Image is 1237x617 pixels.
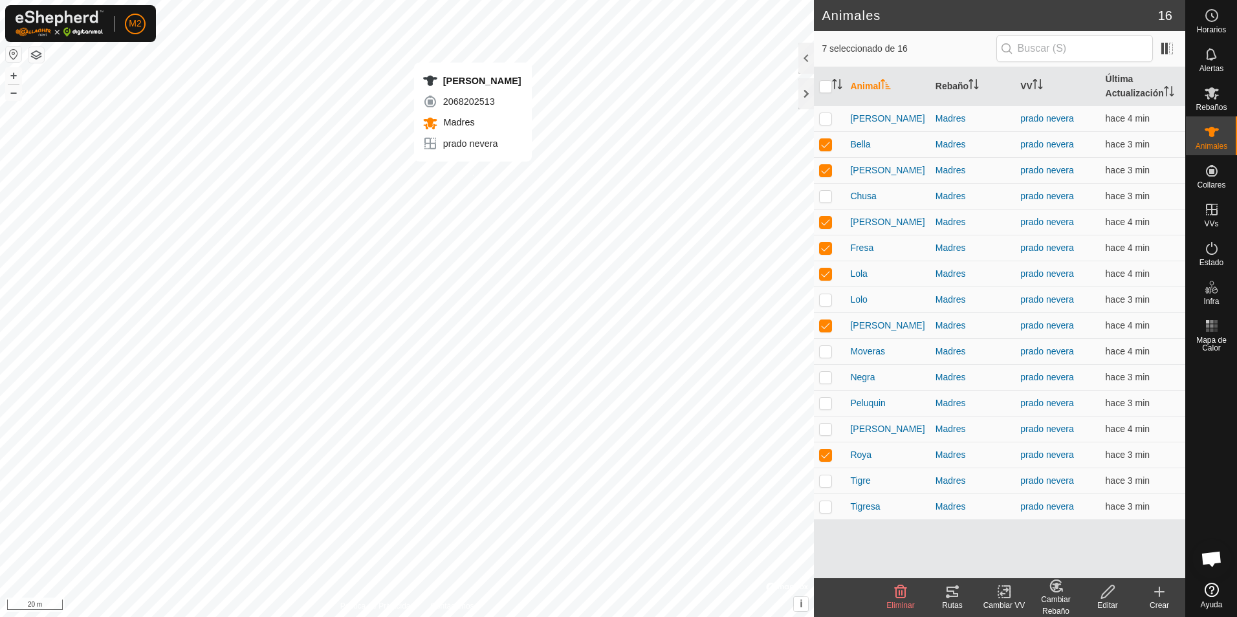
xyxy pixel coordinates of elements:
span: [PERSON_NAME] [850,319,925,332]
span: 27 sept 2025, 16:45 [1106,398,1150,408]
span: 27 sept 2025, 16:45 [1106,294,1150,305]
a: prado nevera [1020,372,1074,382]
div: Cambiar VV [978,600,1030,611]
a: prado nevera [1020,449,1074,460]
span: Bella [850,138,870,151]
div: Rutas [926,600,978,611]
div: Madres [936,189,1010,203]
a: Ayuda [1186,578,1237,614]
div: Madres [936,396,1010,410]
span: 27 sept 2025, 16:45 [1106,217,1150,227]
span: Collares [1197,181,1225,189]
p-sorticon: Activar para ordenar [832,81,842,91]
span: [PERSON_NAME] [850,164,925,177]
span: 27 sept 2025, 16:45 [1106,139,1150,149]
div: Madres [936,215,1010,229]
p-sorticon: Activar para ordenar [1033,81,1043,91]
span: 27 sept 2025, 16:45 [1106,243,1150,253]
div: Madres [936,138,1010,151]
img: Logo Gallagher [16,10,104,37]
span: [PERSON_NAME] [850,215,925,229]
a: prado nevera [1020,268,1074,279]
a: prado nevera [1020,139,1074,149]
span: Ayuda [1201,601,1223,609]
div: Madres [936,293,1010,307]
th: Animal [845,67,930,106]
span: 27 sept 2025, 16:45 [1106,268,1150,279]
a: prado nevera [1020,501,1074,512]
div: [PERSON_NAME] [422,73,521,89]
p-sorticon: Activar para ordenar [969,81,979,91]
span: 7 seleccionado de 16 [822,42,996,56]
a: Política de Privacidad [340,600,415,612]
div: Madres [936,319,1010,332]
button: – [6,85,21,100]
span: Horarios [1197,26,1226,34]
a: prado nevera [1020,113,1074,124]
div: Madres [936,345,1010,358]
div: Madres [936,112,1010,125]
span: 27 sept 2025, 16:45 [1106,449,1150,460]
div: 2068202513 [422,94,521,109]
a: prado nevera [1020,346,1074,356]
a: prado nevera [1020,398,1074,408]
span: Tigre [850,474,870,488]
span: [PERSON_NAME] [850,422,925,436]
p-sorticon: Activar para ordenar [881,81,891,91]
span: 27 sept 2025, 16:45 [1106,320,1150,330]
span: M2 [129,17,141,30]
span: Infra [1203,298,1219,305]
div: Madres [936,448,1010,462]
a: prado nevera [1020,217,1074,227]
span: Animales [1196,142,1227,150]
div: prado nevera [422,136,521,151]
button: + [6,68,21,83]
span: 27 sept 2025, 16:45 [1106,113,1150,124]
input: Buscar (S) [996,35,1153,62]
span: Rebaños [1196,103,1227,111]
a: prado nevera [1020,424,1074,434]
a: prado nevera [1020,320,1074,330]
div: Madres [936,164,1010,177]
span: Peluquin [850,396,886,410]
a: prado nevera [1020,294,1074,305]
div: Madres [936,422,1010,436]
span: Chusa [850,189,876,203]
span: Roya [850,448,871,462]
span: Negra [850,371,875,384]
span: 27 sept 2025, 16:45 [1106,191,1150,201]
th: Rebaño [930,67,1015,106]
a: prado nevera [1020,191,1074,201]
span: Tigresa [850,500,880,514]
span: Eliminar [886,601,914,610]
div: Madres [936,500,1010,514]
span: 16 [1158,6,1172,25]
div: Madres [936,474,1010,488]
span: 27 sept 2025, 16:45 [1106,475,1150,486]
div: Cambiar Rebaño [1030,594,1082,617]
button: Restablecer Mapa [6,47,21,62]
span: Fresa [850,241,873,255]
span: [PERSON_NAME] [850,112,925,125]
span: Lolo [850,293,867,307]
span: VVs [1204,220,1218,228]
button: Capas del Mapa [28,47,44,63]
div: Madres [936,267,1010,281]
div: Chat abierto [1192,539,1231,578]
div: Crear [1133,600,1185,611]
span: Estado [1199,259,1223,266]
h2: Animales [822,8,1157,23]
a: prado nevera [1020,165,1074,175]
span: i [800,598,802,609]
a: prado nevera [1020,243,1074,253]
th: VV [1015,67,1100,106]
div: Madres [936,371,1010,384]
button: i [794,597,808,611]
a: prado nevera [1020,475,1074,486]
div: Madres [936,241,1010,255]
span: Mapa de Calor [1189,336,1234,352]
span: Alertas [1199,65,1223,72]
span: 27 sept 2025, 16:45 [1106,372,1150,382]
span: 27 sept 2025, 16:45 [1106,501,1150,512]
th: Última Actualización [1100,67,1185,106]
